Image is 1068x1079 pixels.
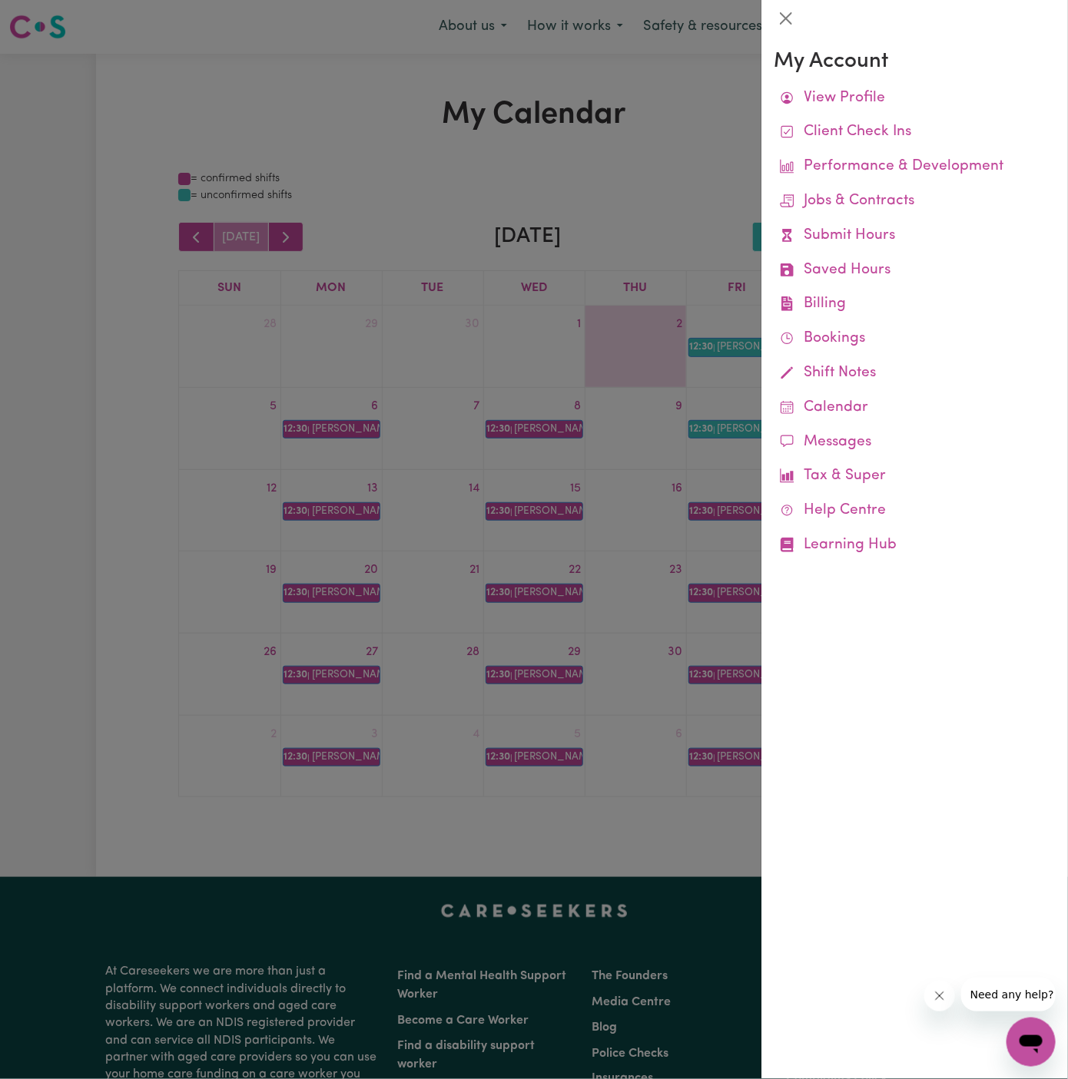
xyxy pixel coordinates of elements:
a: Messages [774,425,1056,460]
iframe: Close message [924,981,955,1011]
a: Learning Hub [774,528,1056,563]
button: Close [774,6,798,31]
iframe: Message from company [961,978,1056,1011]
a: Billing [774,287,1056,322]
a: Bookings [774,322,1056,356]
a: Saved Hours [774,253,1056,288]
h3: My Account [774,49,1056,75]
a: View Profile [774,81,1056,116]
a: Jobs & Contracts [774,184,1056,219]
a: Tax & Super [774,459,1056,494]
a: Calendar [774,391,1056,425]
a: Client Check Ins [774,115,1056,150]
a: Help Centre [774,494,1056,528]
iframe: Button to launch messaging window [1007,1018,1056,1067]
a: Submit Hours [774,219,1056,253]
a: Shift Notes [774,356,1056,391]
a: Performance & Development [774,150,1056,184]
